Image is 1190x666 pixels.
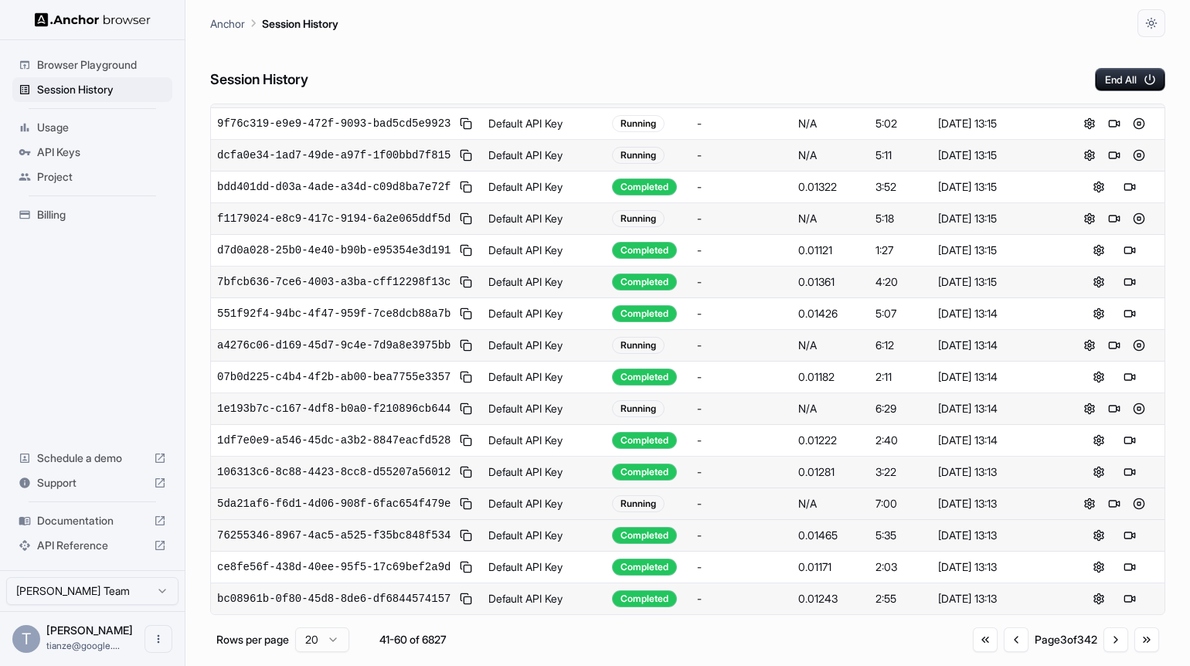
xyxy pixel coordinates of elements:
[612,400,665,417] div: Running
[217,116,450,131] span: 9f76c319-e9e9-472f-9093-bad5cd5e9923
[938,496,1057,511] div: [DATE] 13:13
[798,148,863,163] div: N/A
[612,147,665,164] div: Running
[612,210,665,227] div: Running
[217,211,450,226] span: f1179024-e8c9-417c-9194-6a2e065ddf5d
[12,165,172,189] div: Project
[217,591,450,607] span: bc08961b-0f80-45d8-8de6-df6844574157
[697,528,785,543] div: -
[482,172,606,203] td: Default API Key
[482,425,606,457] td: Default API Key
[938,433,1057,448] div: [DATE] 13:14
[938,369,1057,385] div: [DATE] 13:14
[798,433,863,448] div: 0.01222
[697,148,785,163] div: -
[938,338,1057,353] div: [DATE] 13:14
[697,338,785,353] div: -
[37,82,166,97] span: Session History
[612,495,665,512] div: Running
[875,591,926,607] div: 2:55
[482,235,606,267] td: Default API Key
[210,15,245,32] p: Anchor
[217,528,450,543] span: 76255346-8967-4ac5-a525-f35bc848f534
[37,120,166,135] span: Usage
[12,115,172,140] div: Usage
[12,533,172,558] div: API Reference
[875,496,926,511] div: 7:00
[482,457,606,488] td: Default API Key
[875,116,926,131] div: 5:02
[697,243,785,258] div: -
[12,508,172,533] div: Documentation
[144,625,172,653] button: Open menu
[798,369,863,385] div: 0.01182
[12,471,172,495] div: Support
[217,179,450,195] span: bdd401dd-d03a-4ade-a34d-c09d8ba7e72f
[12,202,172,227] div: Billing
[217,306,450,321] span: 551f92f4-94bc-4f47-959f-7ce8dcb88a7b
[482,393,606,425] td: Default API Key
[12,446,172,471] div: Schedule a demo
[875,274,926,290] div: 4:20
[374,632,451,647] div: 41-60 of 6827
[798,179,863,195] div: 0.01322
[798,211,863,226] div: N/A
[482,203,606,235] td: Default API Key
[482,520,606,552] td: Default API Key
[37,475,148,491] span: Support
[37,57,166,73] span: Browser Playground
[482,267,606,298] td: Default API Key
[37,513,148,528] span: Documentation
[482,362,606,393] td: Default API Key
[12,140,172,165] div: API Keys
[482,298,606,330] td: Default API Key
[938,179,1057,195] div: [DATE] 13:15
[697,496,785,511] div: -
[37,169,166,185] span: Project
[798,401,863,416] div: N/A
[482,108,606,140] td: Default API Key
[697,433,785,448] div: -
[798,464,863,480] div: 0.01281
[938,274,1057,290] div: [DATE] 13:15
[697,559,785,575] div: -
[216,632,289,647] p: Rows per page
[12,53,172,77] div: Browser Playground
[938,211,1057,226] div: [DATE] 13:15
[798,243,863,258] div: 0.01121
[697,464,785,480] div: -
[938,591,1057,607] div: [DATE] 13:13
[482,330,606,362] td: Default API Key
[875,433,926,448] div: 2:40
[697,274,785,290] div: -
[798,591,863,607] div: 0.01243
[217,559,450,575] span: ce8fe56f-438d-40ee-95f5-17c69bef2a9d
[482,488,606,520] td: Default API Key
[697,306,785,321] div: -
[217,496,450,511] span: 5da21af6-f6d1-4d06-908f-6fac654f479e
[12,625,40,653] div: T
[1095,68,1165,91] button: End All
[938,464,1057,480] div: [DATE] 13:13
[697,211,785,226] div: -
[798,559,863,575] div: 0.01171
[938,148,1057,163] div: [DATE] 13:15
[210,15,338,32] nav: breadcrumb
[217,369,450,385] span: 07b0d225-c4b4-4f2b-ab00-bea7755e3357
[612,464,677,481] div: Completed
[217,338,450,353] span: a4276c06-d169-45d7-9c4e-7d9a8e3975bb
[798,496,863,511] div: N/A
[612,178,677,195] div: Completed
[875,306,926,321] div: 5:07
[875,559,926,575] div: 2:03
[482,552,606,583] td: Default API Key
[612,274,677,291] div: Completed
[612,369,677,386] div: Completed
[875,401,926,416] div: 6:29
[875,148,926,163] div: 5:11
[217,401,450,416] span: 1e193b7c-c167-4df8-b0a0-f210896cb644
[217,148,450,163] span: dcfa0e34-1ad7-49de-a97f-1f00bbd7f815
[875,179,926,195] div: 3:52
[46,640,120,651] span: tianze@google.com
[46,624,133,637] span: Tianze Shi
